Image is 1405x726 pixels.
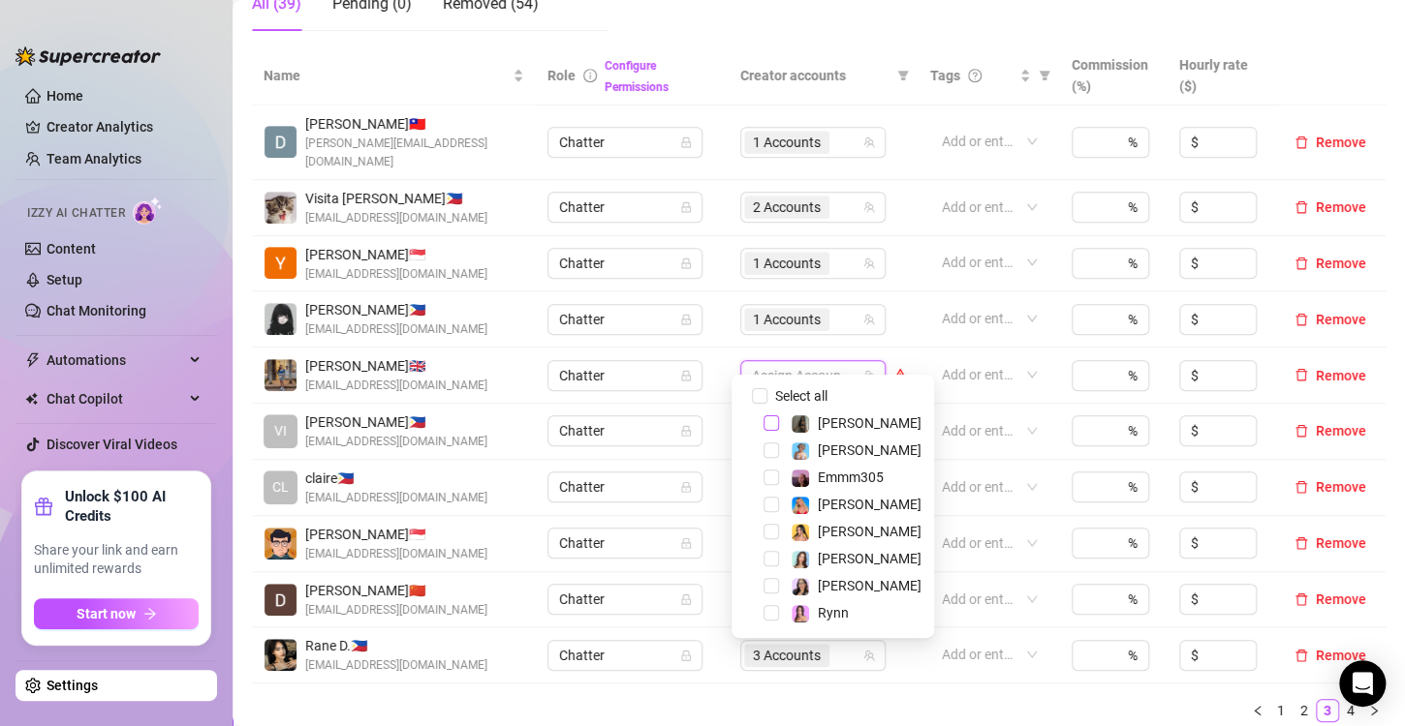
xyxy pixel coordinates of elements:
button: right [1362,699,1386,722]
th: Commission (%) [1060,46,1168,106]
span: lock [680,650,692,661]
span: Start now [77,606,136,621]
li: Next Page [1362,699,1386,722]
span: VI [274,420,287,441]
button: Remove [1287,475,1374,499]
span: lock [680,370,692,381]
span: [PERSON_NAME][EMAIL_ADDRESS][DOMAIN_NAME] [305,135,524,171]
span: [PERSON_NAME] [818,497,921,512]
span: Select tree node [764,578,779,593]
a: Settings [47,678,98,693]
span: Chatter [559,193,691,222]
span: CL [272,476,289,498]
span: lock [680,537,692,549]
img: Dane Elle [265,584,297,616]
span: Remove [1316,199,1366,215]
span: lock [680,257,692,269]
span: 3 Accounts [753,645,821,666]
img: Amelia [792,551,809,568]
img: Dale Jacolba [265,126,297,158]
span: [EMAIL_ADDRESS][DOMAIN_NAME] [305,377,487,395]
img: AI Chatter [133,197,163,225]
span: Chatter [559,305,691,334]
img: Jocelyn [792,524,809,541]
button: Remove [1287,531,1374,555]
button: Remove [1287,252,1374,275]
span: [PERSON_NAME] 🇸🇬 [305,524,487,545]
strong: Unlock $100 AI Credits [65,487,199,526]
button: Remove [1287,196,1374,219]
button: Remove [1287,644,1374,667]
a: Configure Permissions [605,59,669,94]
span: Select tree node [764,524,779,539]
span: Chatter [559,249,691,278]
th: Hourly rate ($) [1168,46,1275,106]
span: [EMAIL_ADDRESS][DOMAIN_NAME] [305,209,487,227]
span: delete [1295,649,1308,662]
span: Chatter [559,641,691,670]
a: 1 [1270,700,1292,721]
span: arrow-right [143,607,157,620]
span: [PERSON_NAME] 🇬🇧 [305,355,487,377]
span: delete [1295,480,1308,494]
span: warning [893,368,907,381]
span: delete [1295,136,1308,149]
span: Visita [PERSON_NAME] 🇵🇭 [305,188,487,209]
span: Creator accounts [740,65,890,86]
span: Izzy AI Chatter [27,204,125,223]
span: Automations [47,345,184,376]
span: Rane D. 🇵🇭 [305,635,487,656]
span: Tags [930,65,960,86]
span: [EMAIL_ADDRESS][DOMAIN_NAME] [305,601,487,620]
li: 2 [1293,699,1316,722]
span: [PERSON_NAME] 🇹🇼 [305,113,524,135]
span: right [1368,705,1380,716]
button: Remove [1287,364,1374,387]
span: 1 Accounts [744,252,829,275]
span: 2 Accounts [744,196,829,219]
span: [PERSON_NAME] [818,578,921,593]
button: Remove [1287,131,1374,154]
span: [EMAIL_ADDRESS][DOMAIN_NAME] [305,433,487,451]
span: 1 Accounts [744,308,829,331]
span: Name [264,65,509,86]
span: 1 Accounts [753,253,821,274]
span: lock [680,201,692,213]
span: thunderbolt [25,352,41,368]
span: Select tree node [764,551,779,566]
img: conan bez [265,528,297,560]
span: [EMAIL_ADDRESS][DOMAIN_NAME] [305,489,487,507]
span: 1 Accounts [744,131,829,154]
span: team [863,136,875,148]
span: Select all [767,385,835,407]
span: lock [680,593,692,605]
span: Select tree node [764,497,779,512]
img: Vanessa [792,442,809,460]
span: Remove [1316,256,1366,271]
span: team [863,650,875,661]
span: Select tree node [764,415,779,431]
span: Chatter [559,128,691,157]
li: 3 [1316,699,1339,722]
button: Remove [1287,419,1374,442]
a: Discover Viral Videos [47,437,177,452]
span: [EMAIL_ADDRESS][DOMAIN_NAME] [305,320,487,339]
img: logo-BBDzfeDw.svg [16,46,161,66]
a: 4 [1340,700,1361,721]
button: Remove [1287,588,1374,611]
span: gift [34,497,53,516]
span: delete [1295,424,1308,438]
img: Brandy [792,415,809,433]
img: Sami [792,578,809,595]
li: 4 [1339,699,1362,722]
span: 1 Accounts [753,132,821,153]
span: [PERSON_NAME] [818,442,921,458]
img: Yhaneena April [265,247,297,279]
img: Rynn [792,605,809,622]
span: team [863,201,875,213]
a: 3 [1317,700,1338,721]
span: [PERSON_NAME] 🇨🇳 [305,580,487,601]
span: Chat Copilot [47,383,184,414]
span: [PERSON_NAME] [818,551,921,566]
span: filter [897,70,909,81]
